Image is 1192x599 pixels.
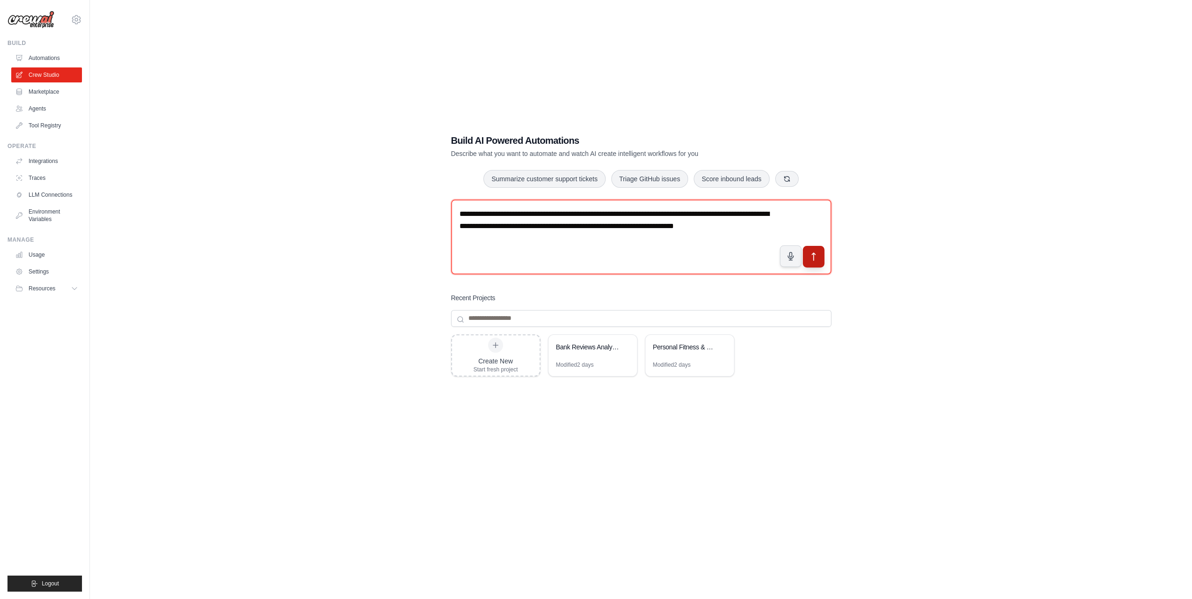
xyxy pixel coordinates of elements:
[451,293,496,303] h3: Recent Projects
[7,576,82,592] button: Logout
[7,142,82,150] div: Operate
[451,149,766,158] p: Describe what you want to automate and watch AI create intelligent workflows for you
[11,84,82,99] a: Marketplace
[1145,554,1192,599] iframe: Chat Widget
[11,187,82,202] a: LLM Connections
[780,245,801,267] button: Click to speak your automation idea
[42,580,59,587] span: Logout
[11,247,82,262] a: Usage
[11,281,82,296] button: Resources
[474,366,518,373] div: Start fresh project
[11,264,82,279] a: Settings
[11,118,82,133] a: Tool Registry
[653,342,717,352] div: Personal Fitness & Health Tracker
[11,204,82,227] a: Environment Variables
[556,361,594,369] div: Modified 2 days
[11,154,82,169] a: Integrations
[7,236,82,244] div: Manage
[7,39,82,47] div: Build
[775,171,799,187] button: Get new suggestions
[11,101,82,116] a: Agents
[611,170,688,188] button: Triage GitHub issues
[7,11,54,29] img: Logo
[556,342,620,352] div: Bank Reviews Analysis with Data Quality Control
[29,285,55,292] span: Resources
[653,361,691,369] div: Modified 2 days
[483,170,605,188] button: Summarize customer support tickets
[11,67,82,82] a: Crew Studio
[11,170,82,185] a: Traces
[694,170,770,188] button: Score inbound leads
[451,134,766,147] h1: Build AI Powered Automations
[11,51,82,66] a: Automations
[474,356,518,366] div: Create New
